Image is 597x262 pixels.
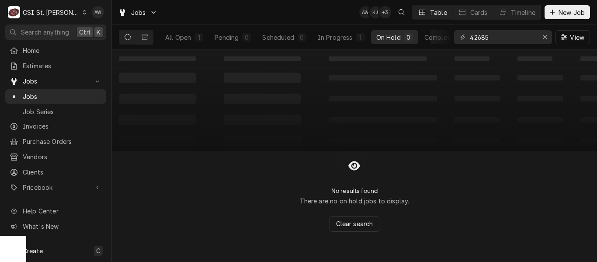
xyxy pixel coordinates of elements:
input: Keyword search [470,30,535,44]
span: Search anything [21,28,69,37]
span: Vendors [23,152,102,161]
table: On Hold Jobs List Loading [112,50,597,151]
span: K [97,28,101,37]
div: Cards [470,8,488,17]
span: Pricebook [23,183,89,192]
h2: No results found [331,187,378,195]
button: Open search [395,5,409,19]
span: ‌ [119,56,196,61]
a: Estimates [5,59,106,73]
span: ‌ [224,56,301,61]
a: Clients [5,165,106,179]
a: Go to Help Center [5,204,106,218]
div: Table [430,8,447,17]
span: Clients [23,168,102,177]
div: Pending [215,33,239,42]
span: Home [23,46,102,55]
a: Invoices [5,119,106,133]
a: Job Series [5,105,106,119]
div: 0 [244,33,249,42]
div: AW [92,6,104,18]
a: Go to What's New [5,219,106,234]
div: 0 [406,33,411,42]
div: 1 [358,33,363,42]
div: Timeline [511,8,535,17]
a: Home [5,43,106,58]
div: CSI St. Louis's Avatar [8,6,20,18]
div: + 3 [379,6,391,18]
a: Go to Pricebook [5,180,106,195]
div: In Progress [318,33,353,42]
span: View [568,33,586,42]
span: Estimates [23,61,102,70]
span: What's New [23,222,101,231]
a: Jobs [5,89,106,104]
p: There are no on hold jobs to display. [300,196,410,206]
button: Erase input [538,30,552,44]
div: KJ [369,6,382,18]
div: C [8,6,20,18]
div: 0 [299,33,305,42]
a: Go to Jobs [5,74,106,88]
div: Alexandria Wilp's Avatar [92,6,104,18]
div: All Open [165,33,191,42]
a: Vendors [5,150,106,164]
span: C [96,246,101,255]
span: ‌ [455,56,489,61]
span: ‌ [517,56,552,61]
div: 1 [196,33,201,42]
span: Jobs [131,8,146,17]
span: ‌ [329,56,427,61]
div: Alexandria Wilp's Avatar [359,6,371,18]
span: Job Series [23,107,102,116]
div: Scheduled [262,33,294,42]
span: Create [23,247,43,255]
div: AW [359,6,371,18]
button: View [555,30,590,44]
button: Search anythingCtrlK [5,24,106,40]
span: New Job [557,8,587,17]
a: Go to Jobs [115,5,161,20]
div: CSI St. [PERSON_NAME] [23,8,80,17]
span: Jobs [23,92,102,101]
span: Purchase Orders [23,137,102,146]
button: Clear search [330,216,380,232]
button: New Job [545,5,590,19]
div: Completed [424,33,457,42]
span: Jobs [23,77,89,86]
span: Clear search [334,219,375,228]
span: Ctrl [79,28,90,37]
div: Ken Jiricek's Avatar [369,6,382,18]
span: Help Center [23,206,101,216]
span: Invoices [23,122,102,131]
div: On Hold [376,33,401,42]
a: Purchase Orders [5,134,106,149]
